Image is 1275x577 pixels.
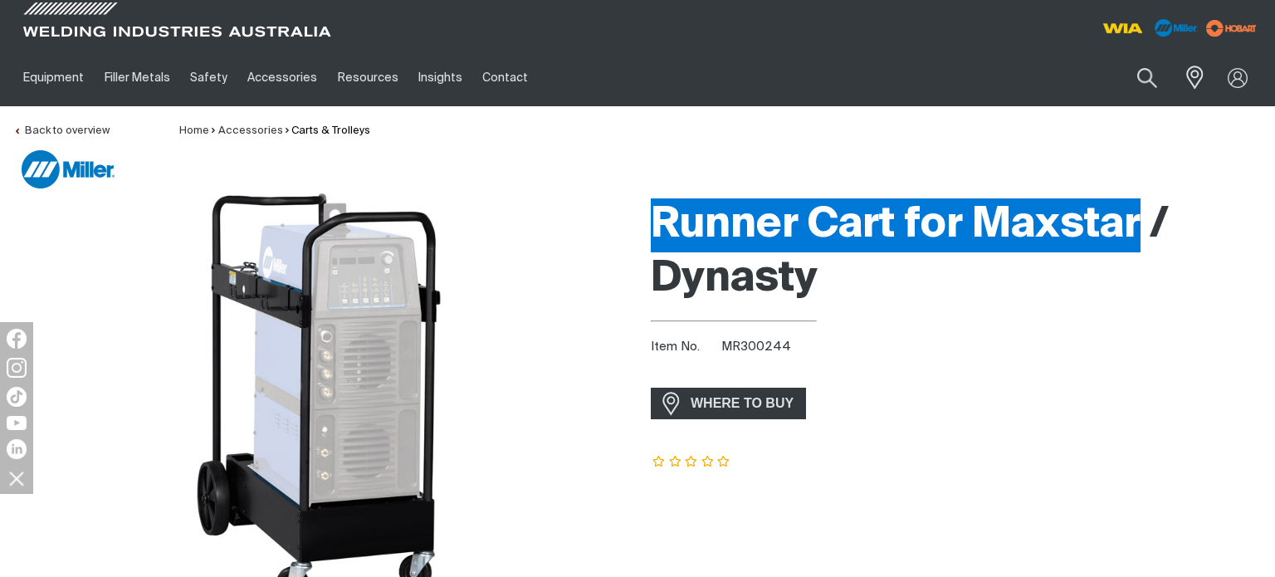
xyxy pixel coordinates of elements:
[721,340,791,353] span: MR300244
[408,49,472,106] a: Insights
[13,49,94,106] a: Equipment
[651,388,806,418] a: WHERE TO BUY
[237,49,327,106] a: Accessories
[7,329,27,349] img: Facebook
[7,358,27,378] img: Instagram
[651,338,718,357] span: Item No.
[1201,16,1262,41] img: miller
[94,49,179,106] a: Filler Metals
[328,49,408,106] a: Resources
[651,198,1262,306] h1: Runner Cart for Maxstar / Dynasty
[13,125,110,136] a: Back to overview of Carts & Trolleys
[651,457,732,468] span: Rating: {0}
[179,123,370,139] nav: Breadcrumb
[7,387,27,407] img: TikTok
[680,390,804,417] span: WHERE TO BUY
[472,49,538,106] a: Contact
[2,464,31,492] img: hide socials
[1098,58,1175,97] input: Product name or item number...
[13,49,950,106] nav: Main
[7,439,27,459] img: LinkedIn
[291,125,370,136] a: Carts & Trolleys
[218,125,283,136] a: Accessories
[180,49,237,106] a: Safety
[1119,58,1175,97] button: Search products
[7,416,27,430] img: YouTube
[179,125,209,136] a: Home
